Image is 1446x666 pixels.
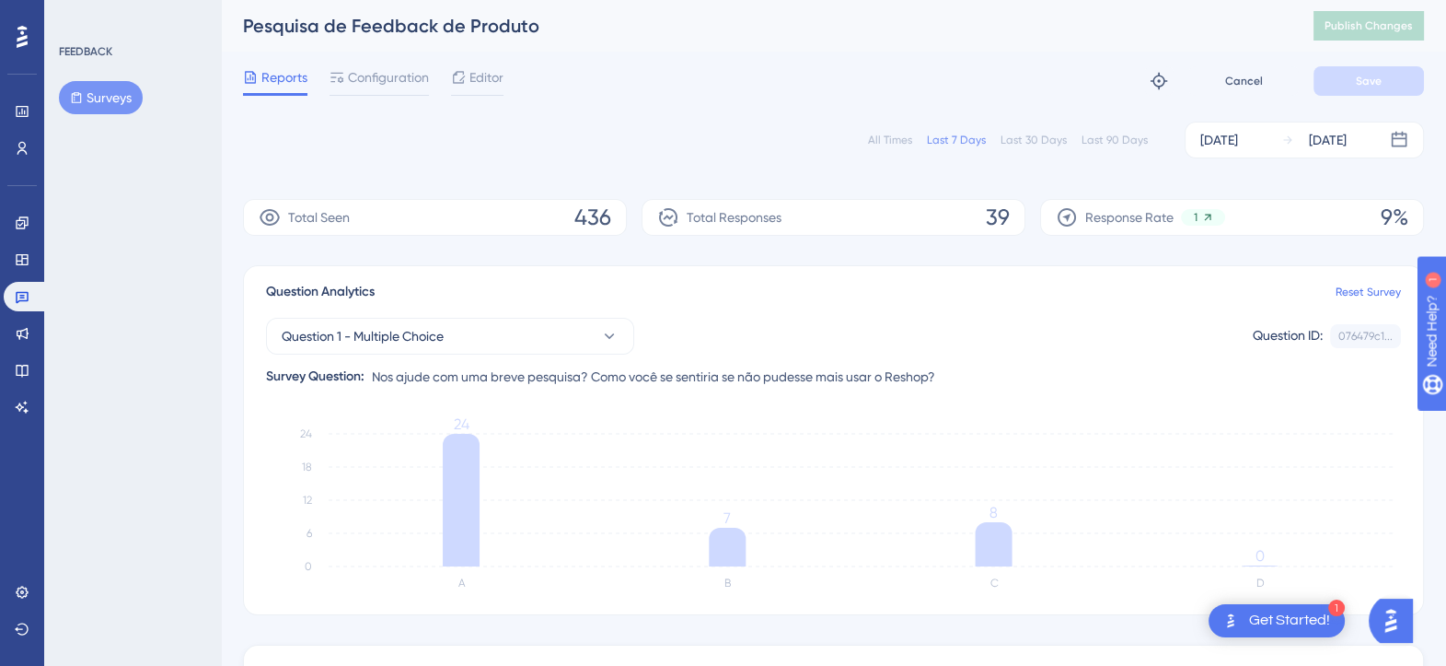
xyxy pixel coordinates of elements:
tspan: 0 [1255,547,1265,565]
text: D [1256,577,1265,590]
span: 9% [1381,203,1408,232]
button: Cancel [1188,66,1299,96]
span: Question Analytics [266,281,375,303]
div: [DATE] [1200,129,1238,151]
span: 436 [574,203,611,232]
button: Question 1 - Multiple Choice [266,318,634,355]
span: Cancel [1225,74,1263,88]
div: 1 [1328,600,1345,616]
tspan: 8 [989,504,998,521]
span: Total Seen [288,206,350,228]
tspan: 7 [723,509,731,527]
span: Response Rate [1085,206,1174,228]
span: Nos ajude com uma breve pesquisa? Como você se sentiria se não pudesse mais usar o Reshop? [372,366,935,388]
div: Get Started! [1249,611,1330,631]
iframe: UserGuiding AI Assistant Launcher [1369,593,1424,648]
tspan: 18 [302,461,312,473]
text: C [990,577,999,590]
a: Reset Survey [1336,285,1401,299]
div: [DATE] [1309,129,1347,151]
button: Surveys [59,81,143,114]
span: 1 [1194,210,1197,225]
tspan: 12 [303,494,312,507]
span: Publish Changes [1325,18,1413,33]
div: Open Get Started! checklist, remaining modules: 1 [1209,604,1345,637]
div: 076479c1... [1338,329,1393,344]
div: FEEDBACK [59,44,112,59]
span: 39 [986,203,1010,232]
div: Question ID: [1253,324,1323,348]
span: Editor [469,66,503,88]
div: 1 [128,9,133,24]
div: All Times [868,133,912,147]
button: Publish Changes [1313,11,1424,41]
tspan: 6 [307,527,312,540]
img: launcher-image-alternative-text [1220,610,1242,632]
span: Question 1 - Multiple Choice [282,325,444,347]
tspan: 0 [305,560,312,573]
div: Survey Question: [266,366,364,388]
button: Save [1313,66,1424,96]
tspan: 24 [300,427,312,440]
text: B [724,577,731,590]
span: Total Responses [687,206,781,228]
div: Last 7 Days [927,133,986,147]
span: Reports [261,66,307,88]
span: Save [1356,74,1382,88]
span: Configuration [348,66,429,88]
div: Pesquisa de Feedback de Produto [243,13,1267,39]
tspan: 24 [454,415,469,433]
div: Last 90 Days [1082,133,1148,147]
text: A [458,577,466,590]
span: Need Help? [43,5,115,27]
div: Last 30 Days [1001,133,1067,147]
